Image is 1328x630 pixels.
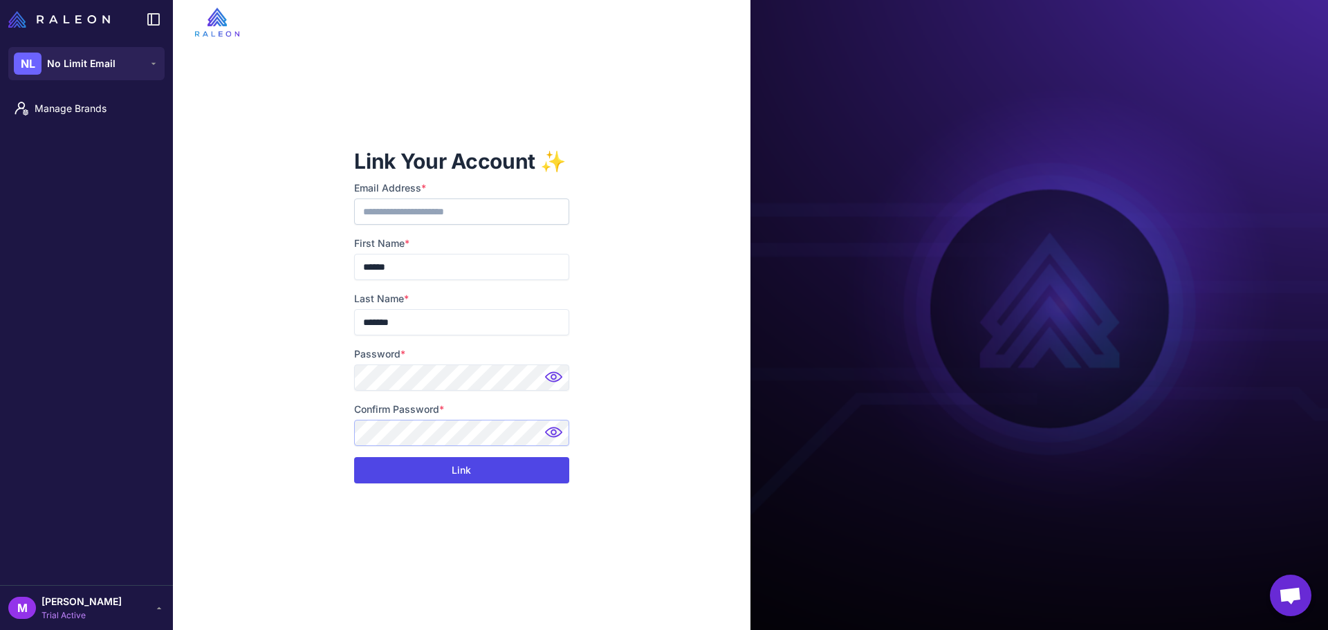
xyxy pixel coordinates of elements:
[41,594,122,609] span: [PERSON_NAME]
[41,609,122,622] span: Trial Active
[8,597,36,619] div: M
[542,367,569,395] img: Password hidden
[354,457,569,483] button: Link
[195,8,239,37] img: raleon-logo-whitebg.9aac0268.jpg
[354,291,569,306] label: Last Name
[354,147,569,175] h1: Link Your Account ✨
[6,94,167,123] a: Manage Brands
[8,11,110,28] img: Raleon Logo
[354,236,569,251] label: First Name
[354,180,569,196] label: Email Address
[47,56,116,71] span: No Limit Email
[14,53,41,75] div: NL
[35,101,156,116] span: Manage Brands
[542,423,569,450] img: Password hidden
[8,47,165,80] button: NLNo Limit Email
[354,346,569,362] label: Password
[1270,575,1311,616] a: Open chat
[354,402,569,417] label: Confirm Password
